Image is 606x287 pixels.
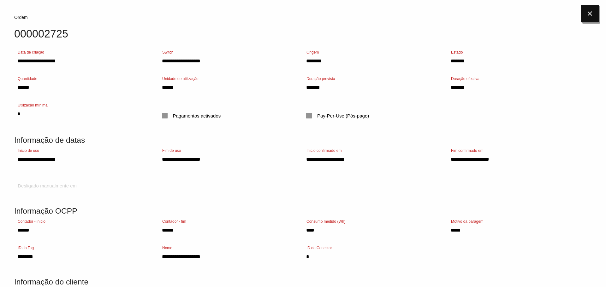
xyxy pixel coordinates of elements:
label: Consumo medido (Wh) [306,219,345,224]
label: Unidade de utilização [162,76,199,82]
h5: Informação do cliente [14,278,592,286]
label: Data de criação [18,49,44,55]
label: Switch [162,49,173,55]
i: close [581,5,599,22]
label: Fim de uso [162,148,181,153]
label: ID da Tag [18,245,34,251]
label: Motivo da paragem [451,219,484,224]
label: Início confirmado em [306,148,342,153]
label: ID do Conector [306,245,332,251]
h4: 000002725 [14,28,592,40]
h5: Informação de datas [14,136,592,144]
span: Pagamentos activados [162,112,221,120]
h5: Informação OCPP [14,207,592,215]
label: Contador - fim [162,219,186,224]
div: Ordem [14,14,592,21]
label: Desligado manualmente em [18,182,77,190]
label: Duração prevista [306,76,335,82]
label: Origem [306,49,319,55]
label: Estado [451,49,463,55]
label: Fim confirmado em [451,148,484,153]
label: Início de uso [18,148,39,153]
span: Pay-Per-Use (Pós-pago) [306,112,369,120]
label: Quantidade [18,76,37,82]
label: Utilização mínima [18,102,48,108]
label: Nome [162,245,172,251]
label: Duração efectiva [451,76,479,82]
label: Contador - início [18,219,45,224]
